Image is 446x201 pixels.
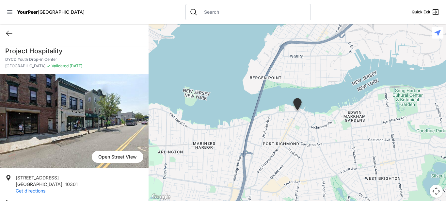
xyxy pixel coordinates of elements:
[69,63,82,68] span: [DATE]
[65,181,78,187] span: 10301
[5,46,143,56] h1: Project Hospitality
[17,10,85,14] a: YourPeer[GEOGRAPHIC_DATA]
[52,63,69,68] span: Validated
[150,193,172,201] a: Open this area in Google Maps (opens a new window)
[92,151,143,163] span: Open Street View
[16,175,59,180] span: [STREET_ADDRESS]
[430,185,443,198] button: Map camera controls
[5,63,45,69] span: [GEOGRAPHIC_DATA]
[5,57,143,62] p: DYCD Youth Drop-in Center
[150,193,172,201] img: Google
[16,181,62,187] span: [GEOGRAPHIC_DATA]
[62,181,64,187] span: ,
[292,98,303,113] div: DYCD Youth Drop-in Center
[16,188,45,193] a: Get directions
[38,9,85,15] span: [GEOGRAPHIC_DATA]
[412,9,430,15] span: Quick Exit
[47,63,50,69] span: ✓
[17,9,38,15] span: YourPeer
[200,9,307,15] input: Search
[412,8,439,16] a: Quick Exit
